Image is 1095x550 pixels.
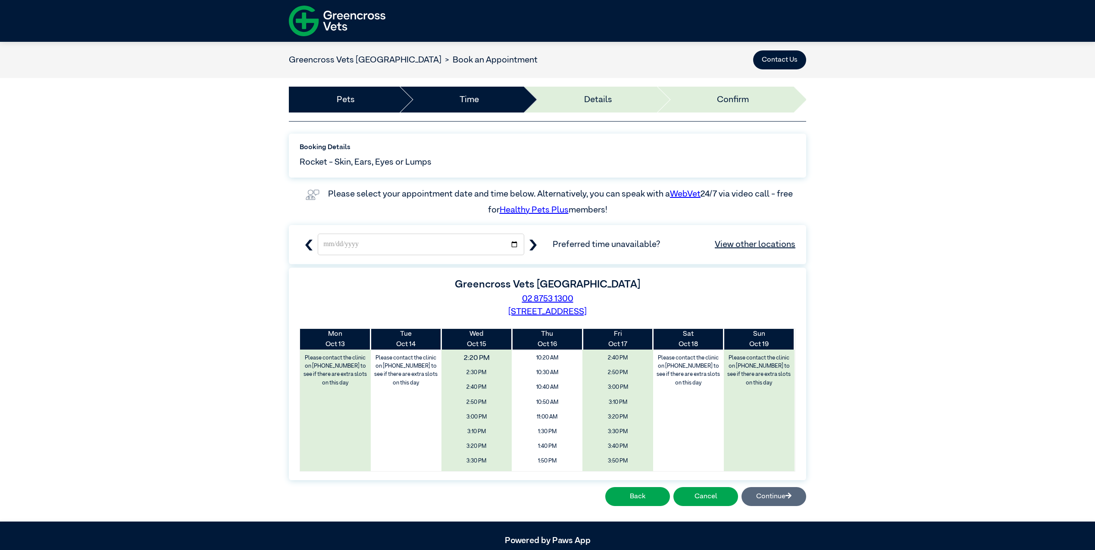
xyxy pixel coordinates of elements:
[444,425,509,438] span: 3:10 PM
[585,396,650,409] span: 3:10 PM
[441,329,512,350] th: Oct 15
[512,329,582,350] th: Oct 16
[515,469,579,482] span: 2:00 PM
[605,487,670,506] button: Back
[289,2,385,40] img: f-logo
[444,396,509,409] span: 2:50 PM
[302,186,323,203] img: vet
[444,366,509,379] span: 2:30 PM
[715,238,795,251] a: View other locations
[654,352,723,389] label: Please contact the clinic on [PHONE_NUMBER] to see if there are extra slots on this day
[585,366,650,379] span: 2:50 PM
[725,352,794,389] label: Please contact the clinic on [PHONE_NUMBER] to see if there are extra slots on this day
[301,352,370,389] label: Please contact the clinic on [PHONE_NUMBER] to see if there are extra slots on this day
[582,329,653,350] th: Oct 17
[444,469,509,482] span: 4:20 PM
[300,329,371,350] th: Oct 13
[444,455,509,467] span: 3:30 PM
[653,329,724,350] th: Oct 18
[455,279,640,290] label: Greencross Vets [GEOGRAPHIC_DATA]
[328,190,795,214] label: Please select your appointment date and time below. Alternatively, you can speak with a 24/7 via ...
[515,396,579,409] span: 10:50 AM
[371,329,441,350] th: Oct 14
[460,93,479,106] a: Time
[372,352,441,389] label: Please contact the clinic on [PHONE_NUMBER] to see if there are extra slots on this day
[444,381,509,394] span: 2:40 PM
[515,440,579,453] span: 1:40 PM
[515,425,579,438] span: 1:30 PM
[515,455,579,467] span: 1:50 PM
[522,294,573,303] a: 02 8753 1300
[289,56,441,64] a: Greencross Vets [GEOGRAPHIC_DATA]
[435,350,519,366] span: 2:20 PM
[585,411,650,423] span: 3:20 PM
[585,469,650,482] span: 4:00 PM
[585,425,650,438] span: 3:30 PM
[444,411,509,423] span: 3:00 PM
[300,142,795,153] label: Booking Details
[724,329,795,350] th: Oct 19
[553,238,795,251] span: Preferred time unavailable?
[337,93,355,106] a: Pets
[508,307,587,316] a: [STREET_ADDRESS]
[670,190,701,198] a: WebVet
[444,440,509,453] span: 3:20 PM
[753,50,806,69] button: Contact Us
[300,156,432,169] span: Rocket - Skin, Ears, Eyes or Lumps
[585,381,650,394] span: 3:00 PM
[441,53,538,66] li: Book an Appointment
[289,535,806,546] h5: Powered by Paws App
[585,440,650,453] span: 3:40 PM
[515,352,579,364] span: 10:20 AM
[515,381,579,394] span: 10:40 AM
[289,53,538,66] nav: breadcrumb
[585,455,650,467] span: 3:50 PM
[673,487,738,506] button: Cancel
[500,206,569,214] a: Healthy Pets Plus
[515,366,579,379] span: 10:30 AM
[515,411,579,423] span: 11:00 AM
[585,352,650,364] span: 2:40 PM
